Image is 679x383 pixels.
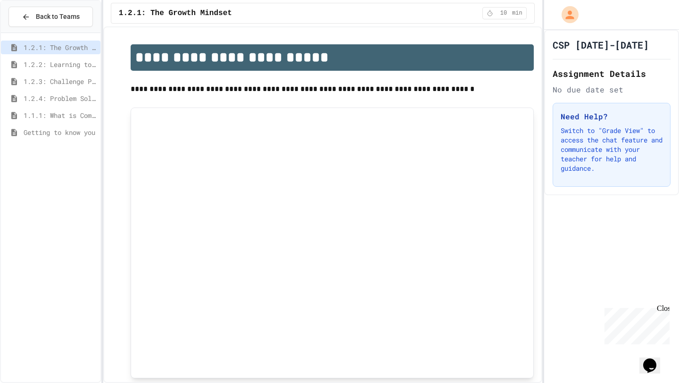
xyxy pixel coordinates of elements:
div: My Account [552,4,581,25]
span: 1.1.1: What is Computer Science? [24,110,97,120]
iframe: chat widget [639,345,670,374]
span: min [512,9,522,17]
p: Switch to "Grade View" to access the chat feature and communicate with your teacher for help and ... [561,126,662,173]
h2: Assignment Details [553,67,671,80]
span: 1.2.1: The Growth Mindset [24,42,97,52]
button: Back to Teams [8,7,93,27]
span: 1.2.3: Challenge Problem - The Bridge [24,76,97,86]
span: Back to Teams [36,12,80,22]
h3: Need Help? [561,111,662,122]
span: 10 [496,9,511,17]
span: Getting to know you [24,127,97,137]
h1: CSP [DATE]-[DATE] [553,38,649,51]
div: Chat with us now!Close [4,4,65,60]
div: No due date set [553,84,671,95]
span: 1.2.2: Learning to Solve Hard Problems [24,59,97,69]
iframe: chat widget [601,304,670,344]
span: 1.2.4: Problem Solving Practice [24,93,97,103]
span: 1.2.1: The Growth Mindset [119,8,232,19]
